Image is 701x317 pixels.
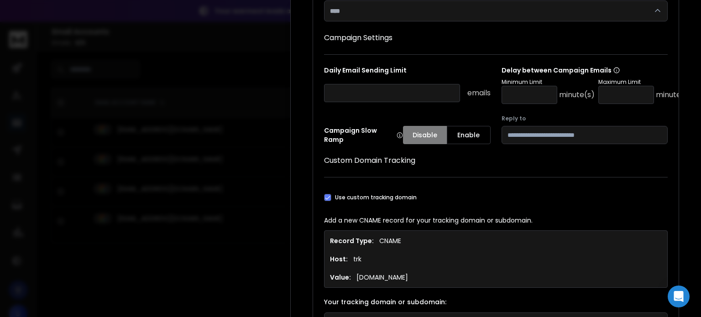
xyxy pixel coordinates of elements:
[335,194,417,201] label: Use custom tracking domain
[324,216,668,225] p: Add a new CNAME record for your tracking domain or subdomain.
[447,126,491,144] button: Enable
[324,155,668,166] h1: Custom Domain Tracking
[356,273,408,282] p: [DOMAIN_NAME]
[379,236,401,245] p: CNAME
[403,126,447,144] button: Disable
[668,286,690,307] div: Open Intercom Messenger
[324,126,403,144] p: Campaign Slow Ramp
[324,32,668,43] h1: Campaign Settings
[353,255,361,264] p: trk
[467,88,491,99] p: emails
[559,89,595,100] p: minute(s)
[330,273,351,282] h1: Value:
[330,255,348,264] h1: Host:
[324,299,668,305] label: Your tracking domain or subdomain:
[324,66,491,78] p: Daily Email Sending Limit
[502,66,691,75] p: Delay between Campaign Emails
[502,115,668,122] label: Reply to
[656,89,691,100] p: minute(s)
[330,236,374,245] h1: Record Type:
[598,78,691,86] p: Maximum Limit
[502,78,595,86] p: Minimum Limit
